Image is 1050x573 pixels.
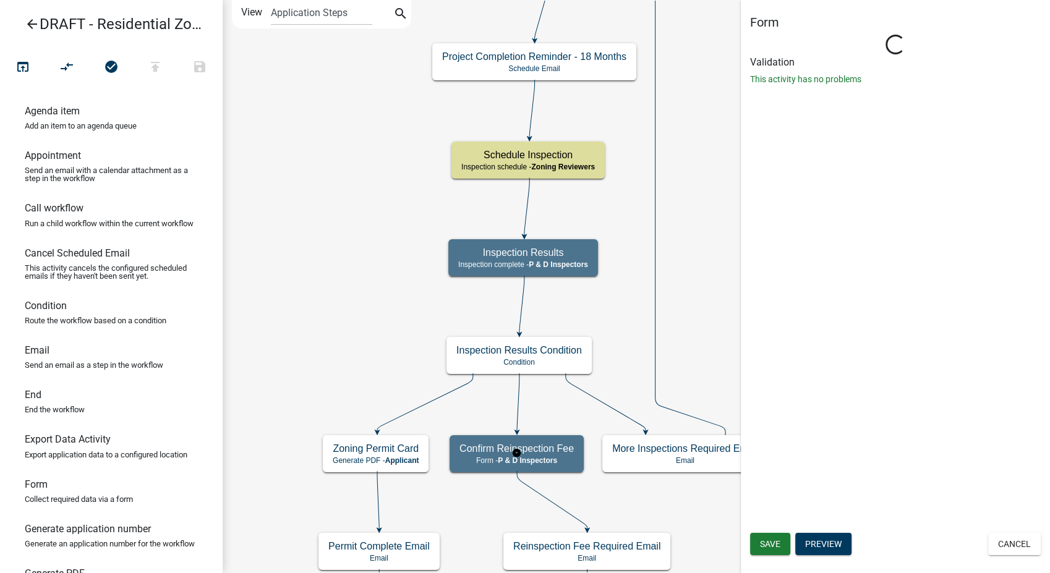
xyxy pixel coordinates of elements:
h6: Export Data Activity [25,433,111,445]
button: Test Workflow [1,54,45,81]
p: Condition [456,358,582,367]
p: This activity cancels the configured scheduled emails if they haven't been sent yet. [25,264,198,280]
h5: Inspection Results Condition [456,344,582,356]
p: Email [612,456,758,465]
p: Collect required data via a form [25,495,133,503]
h6: Appointment [25,150,81,161]
h5: Confirm Reinspection Fee [459,443,574,454]
p: End the workflow [25,405,85,414]
p: Form - [459,456,574,465]
p: Generate an application number for the workflow [25,540,195,548]
h6: End [25,389,41,401]
i: arrow_back [25,17,40,34]
a: DRAFT - Residential Zoning Permit [10,10,203,38]
p: Inspection schedule - [461,163,595,171]
i: open_in_browser [15,59,30,77]
button: Cancel [988,533,1041,555]
p: Inspection complete - [458,260,588,269]
i: compare_arrows [60,59,75,77]
p: This activity has no problems [750,73,1041,86]
button: No problems [89,54,134,81]
p: Export application data to a configured location [25,451,187,459]
h5: Inspection Results [458,247,588,258]
h6: Validation [750,56,1041,68]
p: Schedule Email [442,64,626,73]
h5: Permit Complete Email [328,540,430,552]
h5: Zoning Permit Card [333,443,419,454]
span: P & D Inspectors [498,456,557,465]
h5: Project Completion Reminder - 18 Months [442,51,626,62]
span: Save [760,539,780,549]
button: Save [177,54,222,81]
h5: Schedule Inspection [461,149,595,161]
h6: Condition [25,300,67,312]
span: Applicant [385,456,419,465]
button: Auto Layout [45,54,89,81]
h6: Email [25,344,49,356]
p: Send an email with a calendar attachment as a step in the workflow [25,166,198,182]
h6: Agenda item [25,105,80,117]
button: Publish [133,54,177,81]
button: search [391,5,411,25]
button: Save [750,533,790,555]
h5: Reinspection Fee Required Email [513,540,660,552]
i: save [192,59,207,77]
i: search [393,6,408,23]
div: Workflow actions [1,54,222,84]
i: check_circle [104,59,119,77]
h6: Form [25,478,48,490]
p: Route the workflow based on a condition [25,316,166,325]
p: Add an item to an agenda queue [25,122,137,130]
h5: Form [750,15,1041,30]
p: Generate PDF - [333,456,419,465]
h6: Generate application number [25,523,151,535]
h6: Cancel Scheduled Email [25,247,130,259]
h5: More Inspections Required Email [612,443,758,454]
h6: Call workflow [25,202,83,214]
i: publish [148,59,163,77]
p: Email [328,554,430,562]
p: Email [513,554,660,562]
p: Send an email as a step in the workflow [25,361,163,369]
span: P & D Inspectors [529,260,588,269]
span: Zoning Reviewers [531,163,595,171]
button: Preview [795,533,852,555]
p: Run a child workflow within the current workflow [25,219,194,227]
